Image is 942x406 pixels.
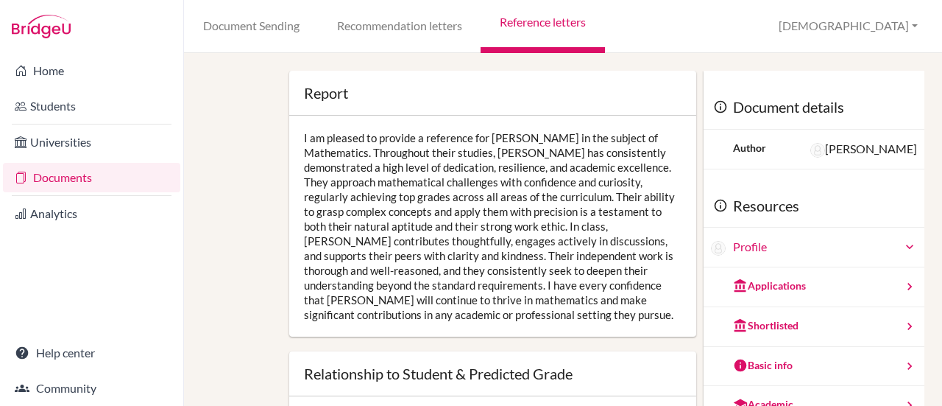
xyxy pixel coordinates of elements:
div: I am pleased to provide a reference for [PERSON_NAME] in the subject of Mathematics. Throughout t... [289,116,697,337]
a: Community [3,374,180,403]
img: Bridge-U [12,15,71,38]
a: Home [3,56,180,85]
div: Shortlisted [733,318,798,333]
div: Document details [704,85,924,130]
a: Universities [3,127,180,157]
a: Applications [704,267,924,307]
div: Author [733,141,766,155]
img: Casey Berg [711,241,726,256]
a: Students [3,91,180,121]
div: Applications [733,279,806,293]
a: Analytics [3,199,180,228]
div: Relationship to Student & Predicted Grade [304,366,573,381]
a: Help center [3,338,180,368]
a: Profile [733,239,917,256]
div: Basic info [733,358,793,373]
img: Anette Markula [810,143,825,158]
div: Report [304,85,348,100]
a: Shortlisted [704,307,924,347]
a: Basic info [704,347,924,387]
div: Resources [704,184,924,228]
div: [PERSON_NAME] [810,141,917,158]
button: [DEMOGRAPHIC_DATA] [772,13,924,40]
a: Documents [3,163,180,192]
